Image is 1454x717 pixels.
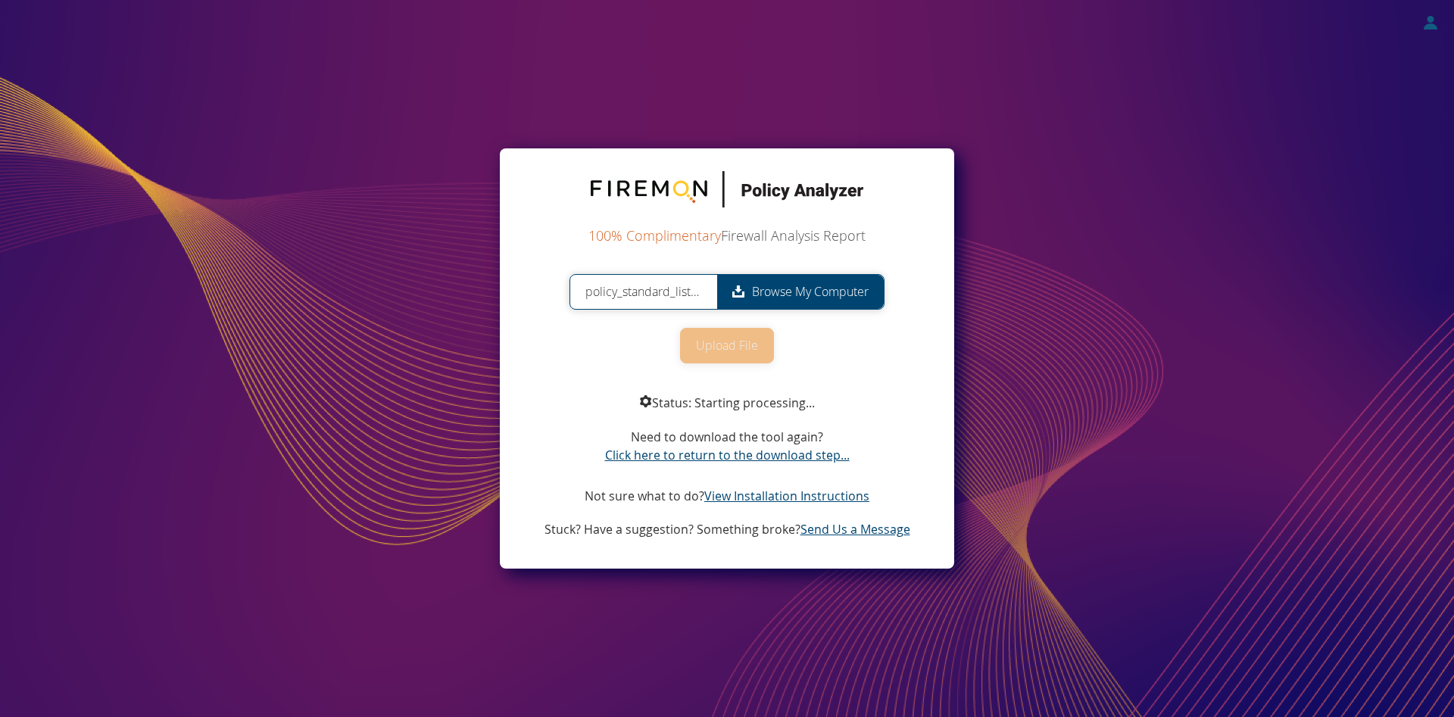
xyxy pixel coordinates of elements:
[585,487,869,505] p: Not sure what to do?
[640,394,815,413] div: Status: Starting processing...
[588,226,721,245] span: 100% Complimentary
[605,428,850,464] p: Need to download the tool again?
[570,275,717,309] span: policy_standard_list_2025_09_12.csv
[704,488,869,504] a: View Installation Instructions
[680,328,774,363] button: Upload File
[544,520,910,538] p: Stuck? Have a suggestion? Something broke?
[530,229,924,244] h2: Firewall Analysis Report
[591,171,863,207] img: FireMon
[800,521,910,538] a: Send Us a Message
[717,275,884,309] span: Browse My Computer
[605,447,850,463] a: Click here to return to the download step...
